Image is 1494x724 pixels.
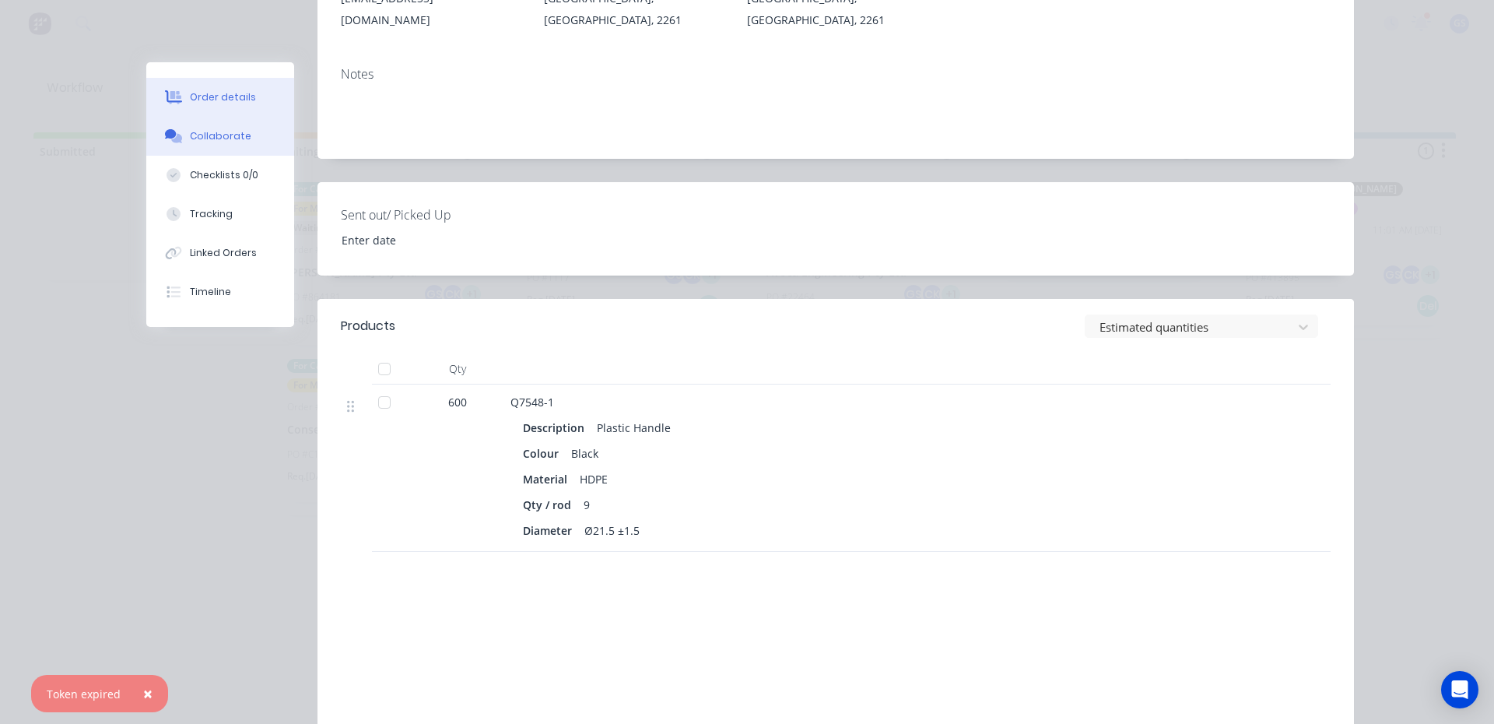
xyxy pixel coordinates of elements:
div: Order details [190,90,256,104]
div: Qty [411,353,504,385]
div: Qty / rod [523,494,577,516]
input: Enter date [331,228,524,251]
div: Plastic Handle [591,416,677,439]
span: Q7548-1 [510,395,554,409]
button: Order details [146,78,294,117]
div: Checklists 0/0 [190,168,258,182]
button: Collaborate [146,117,294,156]
button: Timeline [146,272,294,311]
span: × [143,683,153,705]
div: Material [523,468,573,490]
span: 600 [448,394,467,410]
div: 9 [577,494,596,516]
div: Colour [523,442,565,465]
div: Tracking [190,207,233,221]
button: Checklists 0/0 [146,156,294,195]
div: Products [341,317,395,336]
label: Sent out/ Picked Up [341,206,535,224]
div: Timeline [190,285,231,299]
div: Black [565,442,605,465]
button: Tracking [146,195,294,234]
div: Ø21.5 ±1.5 [578,519,646,542]
div: Open Intercom Messenger [1441,671,1478,708]
button: Close [128,675,168,712]
div: Linked Orders [190,246,257,260]
div: Diameter [523,519,578,542]
div: Description [523,416,591,439]
div: Token expired [47,686,121,702]
button: Linked Orders [146,234,294,272]
div: Collaborate [190,129,251,143]
div: HDPE [573,468,614,490]
div: Notes [341,67,1331,82]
